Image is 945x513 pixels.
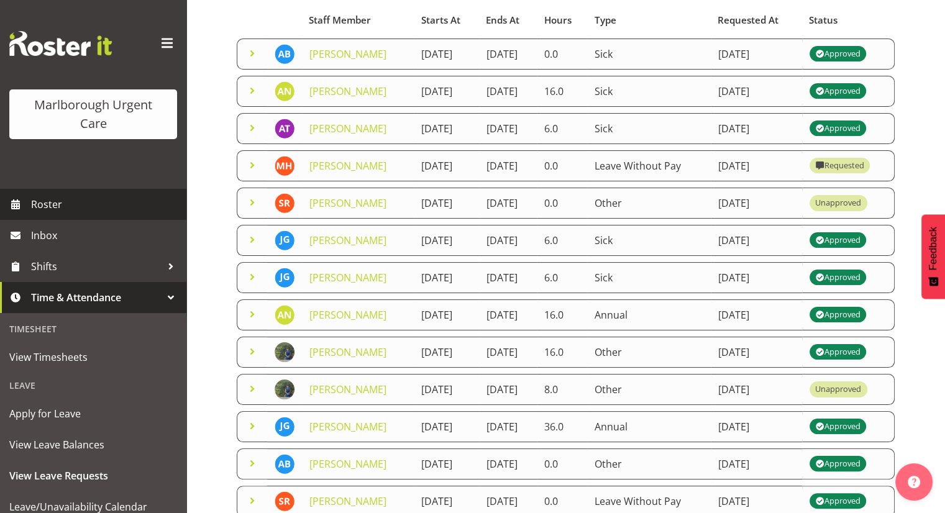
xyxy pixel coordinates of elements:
[275,119,294,138] img: agnes-tyson11836.jpg
[414,76,478,107] td: [DATE]
[9,31,112,56] img: Rosterit website logo
[809,13,838,27] span: Status
[31,257,162,276] span: Shifts
[537,76,587,107] td: 16.0
[815,121,860,136] div: Approved
[309,345,386,359] a: [PERSON_NAME]
[718,13,778,27] span: Requested At
[3,429,183,460] a: View Leave Balances
[9,348,177,366] span: View Timesheets
[537,374,587,405] td: 8.0
[815,345,860,360] div: Approved
[309,196,386,210] a: [PERSON_NAME]
[711,374,802,405] td: [DATE]
[815,158,864,173] div: Requested
[537,113,587,144] td: 6.0
[544,13,571,27] span: Hours
[815,494,860,509] div: Approved
[921,214,945,299] button: Feedback - Show survey
[309,308,386,322] a: [PERSON_NAME]
[815,84,860,99] div: Approved
[711,225,802,256] td: [DATE]
[275,193,294,213] img: shivana-ram11822.jpg
[537,39,587,70] td: 0.0
[309,122,386,135] a: [PERSON_NAME]
[309,159,386,173] a: [PERSON_NAME]
[275,230,294,250] img: josephine-godinez11850.jpg
[309,47,386,61] a: [PERSON_NAME]
[479,188,537,219] td: [DATE]
[479,299,537,330] td: [DATE]
[9,435,177,454] span: View Leave Balances
[711,188,802,219] td: [DATE]
[815,456,860,471] div: Approved
[309,234,386,247] a: [PERSON_NAME]
[479,39,537,70] td: [DATE]
[587,225,710,256] td: Sick
[815,270,860,285] div: Approved
[414,448,478,479] td: [DATE]
[711,337,802,368] td: [DATE]
[275,342,294,362] img: gloria-varghese83ea2632f453239292d4b008d7aa8107.png
[9,404,177,423] span: Apply for Leave
[479,374,537,405] td: [DATE]
[587,448,710,479] td: Other
[815,419,860,434] div: Approved
[309,383,386,396] a: [PERSON_NAME]
[414,374,478,405] td: [DATE]
[537,150,587,181] td: 0.0
[3,460,183,491] a: View Leave Requests
[537,225,587,256] td: 6.0
[479,337,537,368] td: [DATE]
[587,337,710,368] td: Other
[711,411,802,442] td: [DATE]
[479,448,537,479] td: [DATE]
[711,262,802,293] td: [DATE]
[479,76,537,107] td: [DATE]
[711,299,802,330] td: [DATE]
[587,262,710,293] td: Sick
[414,337,478,368] td: [DATE]
[479,225,537,256] td: [DATE]
[587,150,710,181] td: Leave Without Pay
[414,39,478,70] td: [DATE]
[309,84,386,98] a: [PERSON_NAME]
[486,13,519,27] span: Ends At
[711,150,802,181] td: [DATE]
[22,96,165,133] div: Marlborough Urgent Care
[275,156,294,176] img: margret-hall11842.jpg
[537,411,587,442] td: 36.0
[479,113,537,144] td: [DATE]
[275,305,294,325] img: alysia-newman-woods11835.jpg
[479,411,537,442] td: [DATE]
[711,39,802,70] td: [DATE]
[587,76,710,107] td: Sick
[31,195,180,214] span: Roster
[537,448,587,479] td: 0.0
[9,466,177,485] span: View Leave Requests
[587,374,710,405] td: Other
[815,197,861,209] div: Unapproved
[275,417,294,437] img: josephine-godinez11850.jpg
[479,150,537,181] td: [DATE]
[414,299,478,330] td: [DATE]
[537,337,587,368] td: 16.0
[587,299,710,330] td: Annual
[3,373,183,398] div: Leave
[421,13,460,27] span: Starts At
[414,188,478,219] td: [DATE]
[587,411,710,442] td: Annual
[3,398,183,429] a: Apply for Leave
[815,383,861,395] div: Unapproved
[275,268,294,288] img: josephine-godinez11850.jpg
[309,494,386,508] a: [PERSON_NAME]
[587,39,710,70] td: Sick
[414,225,478,256] td: [DATE]
[711,113,802,144] td: [DATE]
[928,227,939,270] span: Feedback
[414,262,478,293] td: [DATE]
[711,448,802,479] td: [DATE]
[815,307,860,322] div: Approved
[537,262,587,293] td: 6.0
[309,457,386,471] a: [PERSON_NAME]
